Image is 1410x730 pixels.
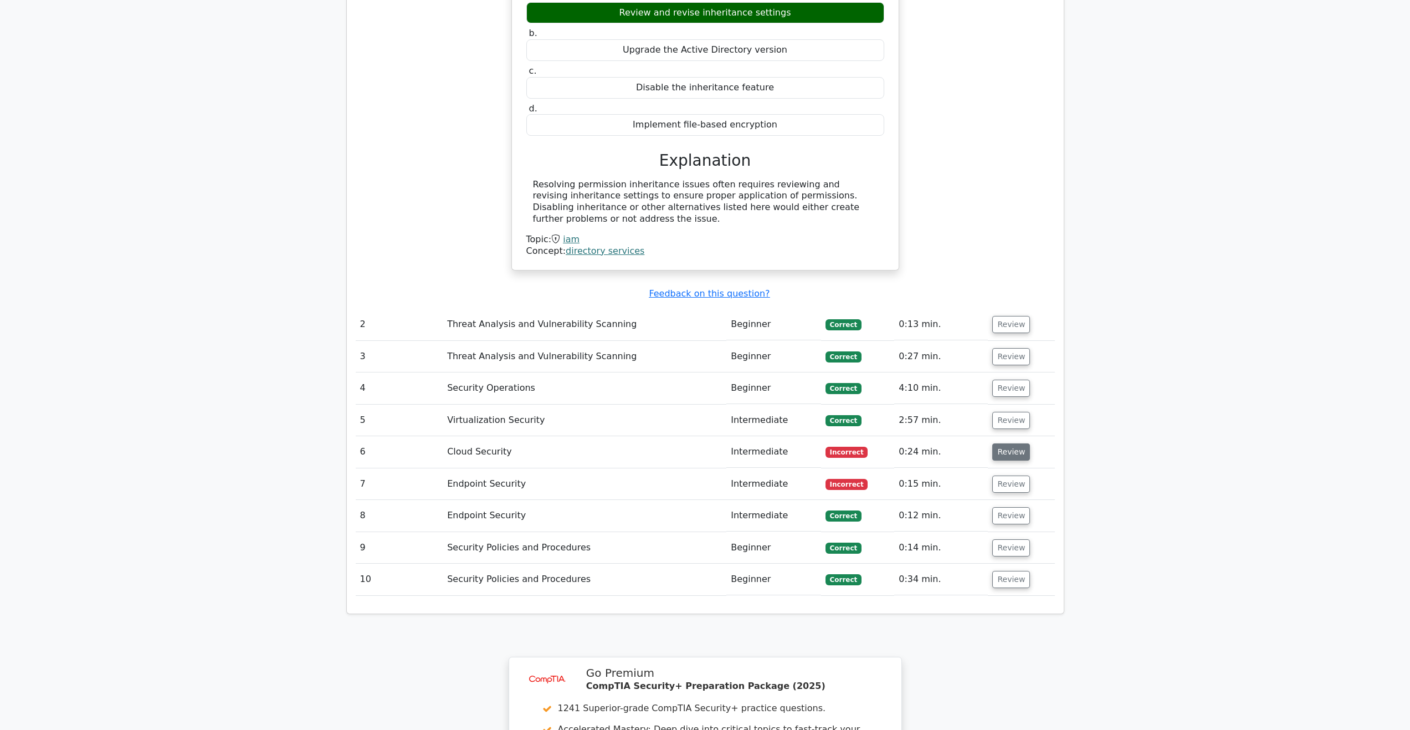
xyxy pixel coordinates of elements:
span: b. [529,28,537,38]
button: Review [992,571,1030,588]
div: Resolving permission inheritance issues often requires reviewing and revising inheritance setting... [533,179,878,225]
td: Virtualization Security [443,405,726,436]
a: directory services [566,246,644,256]
td: Beginner [726,309,821,340]
td: 2:57 min. [894,405,988,436]
td: 0:24 min. [894,436,988,468]
button: Review [992,507,1030,524]
td: Beginner [726,564,821,595]
td: Security Policies and Procedures [443,532,726,564]
td: Beginner [726,372,821,404]
span: Incorrect [826,447,868,458]
a: iam [563,234,580,244]
button: Review [992,316,1030,333]
div: Topic: [526,234,884,246]
td: Intermediate [726,436,821,468]
td: 0:12 min. [894,500,988,532]
span: Correct [826,574,862,585]
span: Correct [826,511,862,522]
button: Review [992,380,1030,397]
button: Review [992,539,1030,557]
span: d. [529,103,537,114]
td: Intermediate [726,500,821,532]
td: Endpoint Security [443,468,726,500]
a: Feedback on this question? [649,288,770,299]
div: Review and revise inheritance settings [526,2,884,24]
td: 0:15 min. [894,468,988,500]
td: Intermediate [726,405,821,436]
td: Threat Analysis and Vulnerability Scanning [443,341,726,372]
button: Review [992,348,1030,365]
td: 5 [356,405,443,436]
td: 4 [356,372,443,404]
td: 10 [356,564,443,595]
div: Implement file-based encryption [526,114,884,136]
td: Security Operations [443,372,726,404]
div: Disable the inheritance feature [526,77,884,99]
span: c. [529,65,537,76]
td: 9 [356,532,443,564]
div: Concept: [526,246,884,257]
td: 2 [356,309,443,340]
span: Correct [826,415,862,426]
td: Intermediate [726,468,821,500]
td: Endpoint Security [443,500,726,532]
span: Correct [826,319,862,330]
td: 0:13 min. [894,309,988,340]
td: Security Policies and Procedures [443,564,726,595]
td: 0:14 min. [894,532,988,564]
td: Threat Analysis and Vulnerability Scanning [443,309,726,340]
td: 0:27 min. [894,341,988,372]
td: 4:10 min. [894,372,988,404]
td: Beginner [726,532,821,564]
div: Upgrade the Active Directory version [526,39,884,61]
td: 8 [356,500,443,532]
td: 6 [356,436,443,468]
span: Correct [826,351,862,363]
h3: Explanation [533,151,878,170]
button: Review [992,443,1030,461]
td: 0:34 min. [894,564,988,595]
span: Correct [826,383,862,394]
span: Incorrect [826,479,868,490]
td: Beginner [726,341,821,372]
button: Review [992,412,1030,429]
td: 3 [356,341,443,372]
span: Correct [826,543,862,554]
td: 7 [356,468,443,500]
td: Cloud Security [443,436,726,468]
button: Review [992,476,1030,493]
